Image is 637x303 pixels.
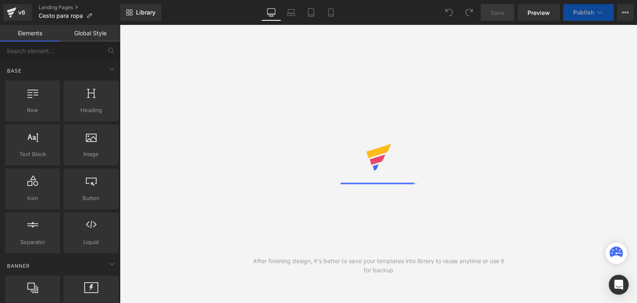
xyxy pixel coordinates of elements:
button: More [617,4,634,21]
span: Cesto para ropa [39,12,83,19]
span: Icon [7,194,58,203]
div: Open Intercom Messenger [609,275,629,295]
a: Preview [518,4,560,21]
span: Row [7,106,58,115]
div: v6 [17,7,27,18]
span: Text Block [7,150,58,159]
button: Undo [441,4,457,21]
span: Heading [66,106,116,115]
button: Redo [461,4,477,21]
span: Preview [528,8,550,17]
a: New Library [120,4,161,21]
span: Library [136,9,156,16]
a: Tablet [301,4,321,21]
span: Publish [573,9,594,16]
button: Publish [563,4,614,21]
span: Base [6,67,22,75]
span: Button [66,194,116,203]
a: Desktop [261,4,281,21]
a: Laptop [281,4,301,21]
a: Mobile [321,4,341,21]
a: Global Style [60,25,120,42]
span: Image [66,150,116,159]
span: Separator [7,238,58,247]
span: Save [491,8,504,17]
a: v6 [3,4,32,21]
a: Landing Pages [39,4,120,11]
span: Liquid [66,238,116,247]
div: After finishing design, it's better to save your templates into library to reuse anytime or use i... [249,257,508,275]
span: Banner [6,262,31,270]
